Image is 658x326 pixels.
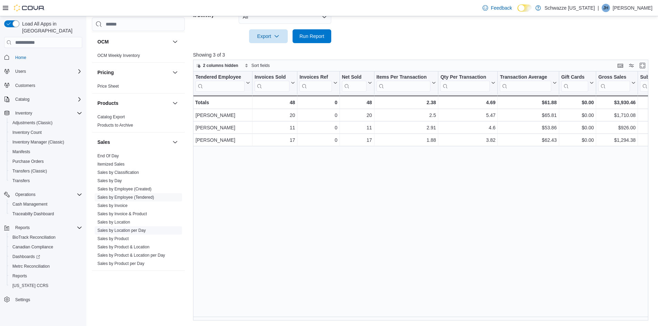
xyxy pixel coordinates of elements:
[10,167,82,175] span: Transfers (Classic)
[342,111,372,119] div: 20
[500,124,556,132] div: $53.86
[12,273,27,279] span: Reports
[7,137,85,147] button: Inventory Manager (Classic)
[97,84,119,89] a: Price Sheet
[97,154,119,158] a: End Of Day
[249,29,288,43] button: Export
[602,4,610,12] div: Joel Harvey
[342,74,366,92] div: Net Sold
[12,296,33,304] a: Settings
[598,74,636,92] button: Gross Sales
[638,61,647,70] button: Enter fullscreen
[97,261,144,266] span: Sales by Product per Day
[255,74,289,92] div: Invoices Sold
[491,4,512,11] span: Feedback
[196,111,250,119] div: [PERSON_NAME]
[255,111,295,119] div: 20
[97,123,133,128] a: Products to Archive
[242,61,273,70] button: Sort fields
[10,243,56,251] a: Canadian Compliance
[19,20,82,34] span: Load All Apps in [GEOGRAPHIC_DATA]
[7,147,85,157] button: Manifests
[7,128,85,137] button: Inventory Count
[1,223,85,233] button: Reports
[97,245,150,249] a: Sales by Product & Location
[171,68,179,77] button: Pricing
[97,153,119,159] span: End Of Day
[7,281,85,290] button: [US_STATE] CCRS
[598,4,599,12] p: |
[97,236,129,241] a: Sales by Product
[97,139,110,146] h3: Sales
[97,69,114,76] h3: Pricing
[195,98,250,107] div: Totals
[299,136,337,144] div: 0
[7,157,85,166] button: Purchase Orders
[97,38,109,45] h3: OCM
[97,162,125,167] a: Itemized Sales
[10,128,82,137] span: Inventory Count
[598,74,630,81] div: Gross Sales
[10,281,82,290] span: Washington CCRS
[193,61,241,70] button: 2 columns hidden
[171,99,179,107] button: Products
[500,74,551,81] div: Transaction Average
[12,53,82,61] span: Home
[603,4,609,12] span: JH
[561,74,588,81] div: Gift Cards
[598,98,636,107] div: $3,930.46
[12,178,30,184] span: Transfers
[293,29,331,43] button: Run Report
[15,225,30,230] span: Reports
[12,81,38,90] a: Customers
[10,157,47,166] a: Purchase Orders
[15,97,29,102] span: Catalog
[440,98,495,107] div: 4.69
[97,53,140,58] a: OCM Weekly Inventory
[299,74,332,92] div: Invoices Ref
[561,98,594,107] div: $0.00
[255,136,295,144] div: 17
[4,49,82,323] nav: Complex example
[10,177,32,185] a: Transfers
[10,233,82,241] span: BioTrack Reconciliation
[10,167,50,175] a: Transfers (Classic)
[598,136,636,144] div: $1,294.38
[12,224,82,232] span: Reports
[97,195,154,200] span: Sales by Employee (Tendered)
[1,190,85,199] button: Operations
[196,74,250,92] button: Tendered Employee
[97,261,144,266] a: Sales by Product per Day
[251,63,270,68] span: Sort fields
[196,74,245,81] div: Tendered Employee
[1,80,85,90] button: Customers
[97,186,152,192] span: Sales by Employee (Created)
[12,190,38,199] button: Operations
[342,124,372,132] div: 11
[97,253,165,258] a: Sales by Product & Location per Day
[342,74,372,92] button: Net Sold
[97,203,127,208] a: Sales by Invoice
[10,148,33,156] a: Manifests
[299,74,337,92] button: Invoices Ref
[598,111,636,119] div: $1,710.08
[92,51,185,62] div: OCM
[10,157,82,166] span: Purchase Orders
[97,211,147,217] span: Sales by Invoice & Product
[440,74,495,92] button: Qty Per Transaction
[616,61,624,70] button: Keyboard shortcuts
[12,81,82,90] span: Customers
[12,149,30,155] span: Manifests
[440,136,495,144] div: 3.82
[12,95,32,103] button: Catalog
[12,139,64,145] span: Inventory Manager (Classic)
[15,55,26,60] span: Home
[92,152,185,270] div: Sales
[10,281,51,290] a: [US_STATE] CCRS
[10,138,82,146] span: Inventory Manager (Classic)
[255,74,289,81] div: Invoices Sold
